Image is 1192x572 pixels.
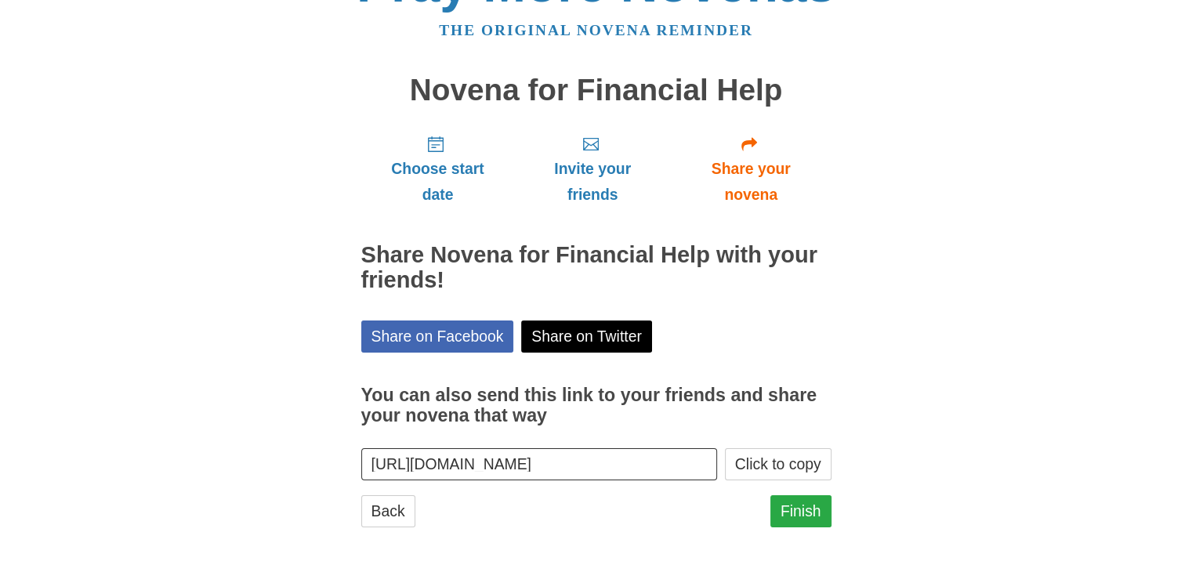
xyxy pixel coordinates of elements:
[530,156,654,208] span: Invite your friends
[439,22,753,38] a: The original novena reminder
[361,320,514,353] a: Share on Facebook
[377,156,499,208] span: Choose start date
[361,74,832,107] h1: Novena for Financial Help
[361,495,415,527] a: Back
[725,448,832,480] button: Click to copy
[687,156,816,208] span: Share your novena
[361,243,832,293] h2: Share Novena for Financial Help with your friends!
[521,320,652,353] a: Share on Twitter
[361,386,832,425] h3: You can also send this link to your friends and share your novena that way
[361,122,515,215] a: Choose start date
[671,122,832,215] a: Share your novena
[514,122,670,215] a: Invite your friends
[770,495,832,527] a: Finish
